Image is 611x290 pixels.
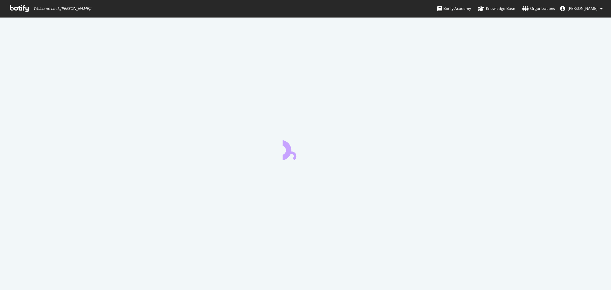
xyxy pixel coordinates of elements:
[437,5,471,12] div: Botify Academy
[478,5,515,12] div: Knowledge Base
[33,6,91,11] span: Welcome back, [PERSON_NAME] !
[568,6,598,11] span: Steven De Moor
[522,5,555,12] div: Organizations
[555,4,608,14] button: [PERSON_NAME]
[283,137,328,160] div: animation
